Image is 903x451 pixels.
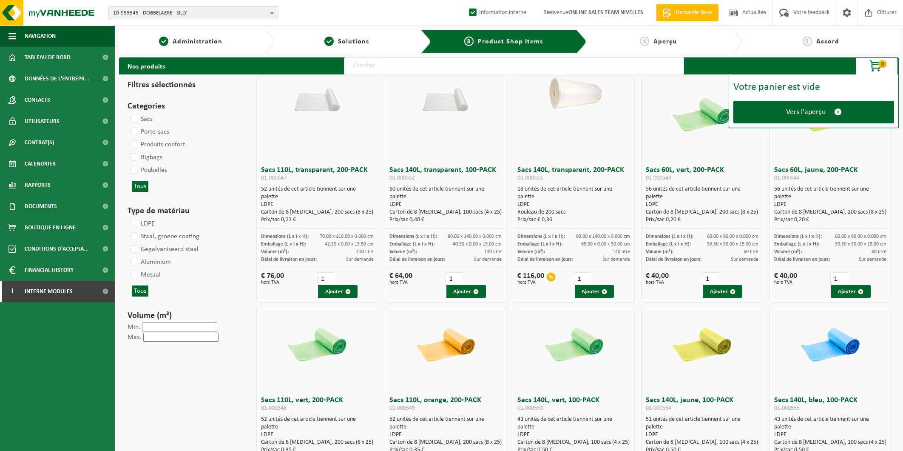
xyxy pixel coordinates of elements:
img: 01-000555 [794,307,866,380]
span: Dimensions (L x l x H): [389,234,437,239]
div: € 76,00 [261,272,284,285]
span: 65.00 x 0.00 x 30.00 cm [581,242,630,247]
span: Interne modules [25,281,73,302]
label: Max. [128,334,142,341]
span: Conditions d'accepta... [25,238,89,260]
div: € 116,00 [517,272,544,285]
button: Ajouter [703,285,742,298]
label: Produits confort [129,138,185,151]
span: Sur demande [346,257,374,262]
div: 60 unités de cet article tiennent sur une palette [389,186,502,224]
span: 3 [464,37,474,46]
div: Prix/sac 0,20 € [646,216,758,224]
div: Votre panier est vide [733,82,894,92]
span: Financial History [25,260,74,281]
span: 39.50 x 30.00 x 15.00 cm [835,242,886,247]
label: Min. [128,324,140,331]
span: Boutique en ligne [25,217,76,238]
img: 01-000553 [538,307,610,380]
div: Carton de 8 [MEDICAL_DATA], 100 sacs (4 x 25) [646,439,758,446]
button: Tous [132,285,148,297]
span: 01-000554 [646,405,671,411]
span: Contrat(s) [25,132,54,153]
span: Aperçu [653,38,677,45]
strong: ONLINE SALES TEAM NIVELLES [568,9,643,16]
label: Porte-sacs [129,126,169,138]
div: 56 unités de cet article tiennent sur une palette [646,186,758,224]
span: Contacts [25,89,50,111]
span: Volume (m³): [646,249,673,254]
span: Documents [25,196,57,217]
img: 01-000547 [281,77,353,113]
span: 01-000549 [389,405,415,411]
span: Solutions [338,38,369,45]
h3: Sacs 110L, transparent, 200-PACK [261,166,374,183]
span: Sur demande [859,257,886,262]
span: I [9,281,16,302]
span: Emballage (L x l x H): [517,242,562,247]
img: 01-000543 [666,77,738,149]
label: Gegalvaniseerd staal [129,243,199,256]
label: LDPE [129,217,155,230]
span: 60.00 x 90.00 x 0.000 cm [707,234,758,239]
span: Dimensions (L x l x H): [774,234,822,239]
h3: Filtres sélectionnés [128,79,241,91]
h3: Sacs 140L, vert, 100-PACK [517,397,630,414]
span: hors TVA [646,280,669,285]
div: 18 unités de cet article tiennent sur une palette [517,186,630,224]
span: Délai de livraison en jours: [389,257,445,262]
span: 0 [878,60,887,68]
input: 1 [702,272,719,285]
span: Sur demande [474,257,502,262]
span: 01-000551 [517,175,543,181]
span: Rapports [25,174,51,196]
span: 70.00 x 110.00 x 0.000 cm [320,234,374,239]
div: Carton de 8 [MEDICAL_DATA], 200 sacs (8 x 25) [389,439,502,446]
span: Délai de livraison en jours: [774,257,830,262]
span: Product Shop Items [478,38,543,45]
span: Emballage (L x l x H): [646,242,691,247]
a: 4Aperçu [591,37,726,47]
div: Carton de 8 [MEDICAL_DATA], 200 sacs (8 x 25) [646,208,758,216]
button: Ajouter [575,285,614,298]
span: 2 [324,37,334,46]
label: Metaal [129,268,161,281]
span: hors TVA [517,280,544,285]
span: 39.50 x 30.00 x 15.00 cm [707,242,758,247]
span: 140 litre [613,249,630,254]
span: Données de l'entrepr... [25,68,90,89]
div: LDPE [646,431,758,439]
span: Dimensions (L x l x H): [517,234,565,239]
div: € 40,00 [646,272,669,285]
span: Sur demande [602,257,630,262]
span: Volume (m³): [774,249,802,254]
span: hors TVA [261,280,284,285]
h3: Sacs 140L, jaune, 100-PACK [646,397,758,414]
span: 1 [159,37,168,46]
span: 90.00 x 140.00 x 0.000 cm [576,234,630,239]
div: LDPE [774,431,887,439]
input: 1 [574,272,591,285]
span: 5 [803,37,812,46]
input: 1 [446,272,463,285]
a: Demande devis [656,4,718,21]
span: 01-000547 [261,175,287,181]
div: Carton de 8 [MEDICAL_DATA], 100 sacs (4 x 25) [389,208,502,216]
div: 56 unités de cet article tiennent sur une palette [774,186,887,224]
div: Carton de 8 [MEDICAL_DATA], 200 sacs (8 x 25) [261,208,374,216]
span: Volume (m³): [517,249,545,254]
span: Tableau de bord [25,47,71,68]
span: 90.00 x 140.00 x 0.000 cm [448,234,502,239]
div: LDPE [261,201,374,208]
span: Accord [816,38,839,45]
span: 01-000553 [517,405,543,411]
button: Ajouter [318,285,358,298]
a: 2Solutions [279,37,414,47]
span: Emballage (L x l x H): [389,242,434,247]
label: Aluminium [129,256,171,268]
h2: Nos produits [119,57,173,74]
h3: Sacs 60L, vert, 200-PACK [646,166,758,183]
img: 01-000554 [666,307,738,380]
div: Carton de 8 [MEDICAL_DATA], 200 sacs (8 x 25) [774,208,887,216]
img: 01-000552 [409,77,482,113]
